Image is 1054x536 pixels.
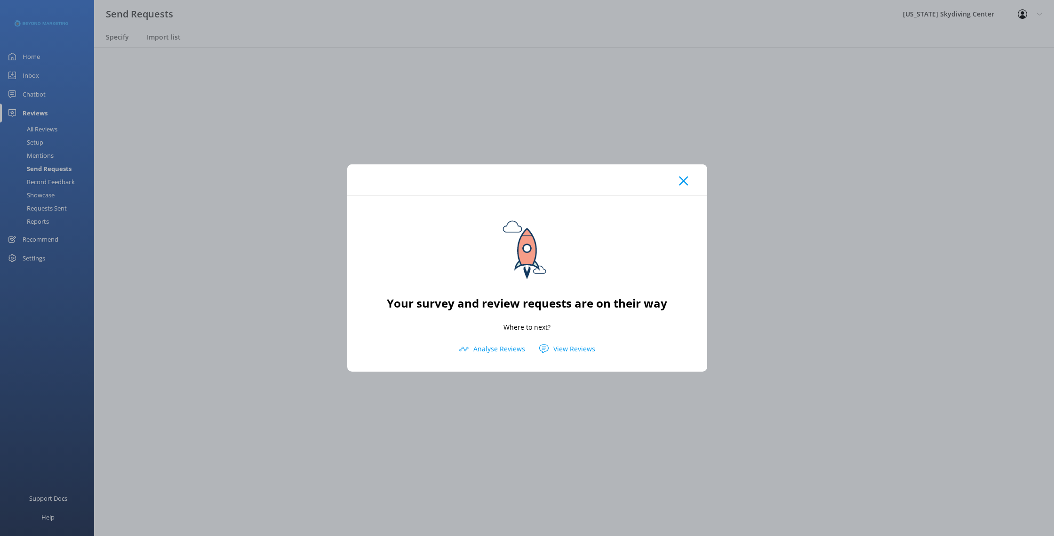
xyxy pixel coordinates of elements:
[679,176,688,186] button: Close
[503,322,551,333] p: Where to next?
[532,342,602,356] button: View Reviews
[485,210,569,294] img: sending...
[452,342,532,356] button: Analyse Reviews
[387,294,667,312] h2: Your survey and review requests are on their way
